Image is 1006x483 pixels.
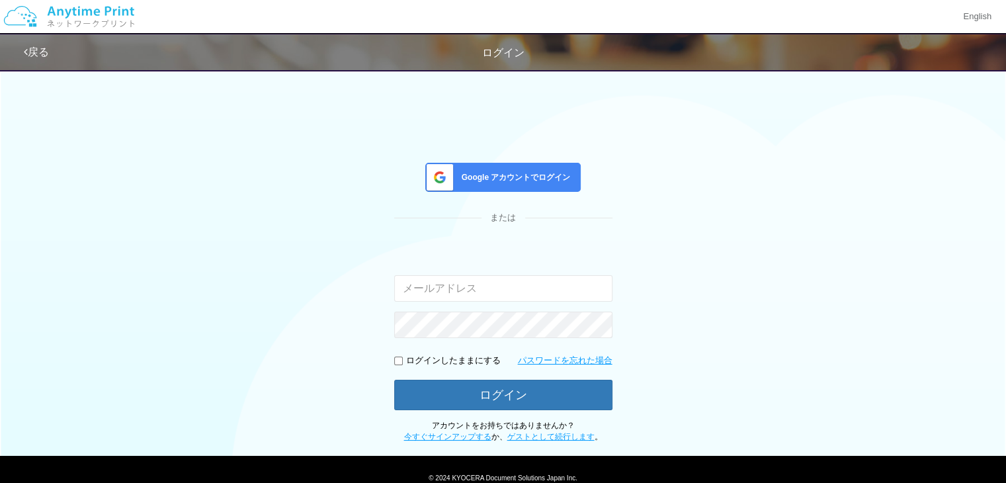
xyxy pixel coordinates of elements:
[518,355,612,367] a: パスワードを忘れた場合
[404,432,603,441] span: か、 。
[456,172,571,183] span: Google アカウントでログイン
[429,473,577,482] span: © 2024 KYOCERA Document Solutions Japan Inc.
[394,275,612,302] input: メールアドレス
[24,46,49,58] a: 戻る
[394,380,612,410] button: ログイン
[394,212,612,224] div: または
[507,432,595,441] a: ゲストとして続行します
[394,420,612,443] p: アカウントをお持ちではありませんか？
[404,432,491,441] a: 今すぐサインアップする
[482,47,524,58] span: ログイン
[406,355,501,367] p: ログインしたままにする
